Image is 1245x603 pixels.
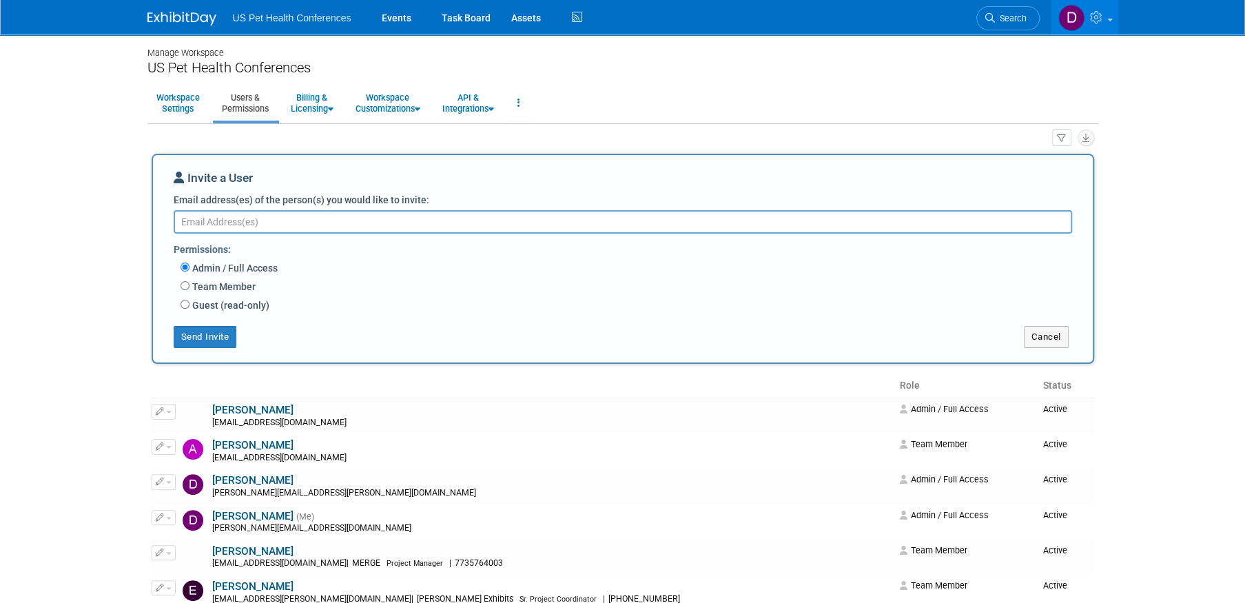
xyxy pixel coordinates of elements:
[900,404,989,414] span: Admin / Full Access
[900,474,989,484] span: Admin / Full Access
[233,12,351,23] span: US Pet Health Conferences
[1043,474,1067,484] span: Active
[212,453,892,464] div: [EMAIL_ADDRESS][DOMAIN_NAME]
[147,59,1098,76] div: US Pet Health Conferences
[174,170,1072,193] div: Invite a User
[189,280,256,294] label: Team Member
[282,86,342,120] a: Billing &Licensing
[1058,5,1084,31] img: Debra Smith
[387,559,443,568] span: Project Manager
[212,510,294,522] a: [PERSON_NAME]
[174,193,429,207] label: Email address(es) of the person(s) you would like to invite:
[189,261,278,275] label: Admin / Full Access
[1043,510,1067,520] span: Active
[1043,580,1067,591] span: Active
[212,474,294,487] a: [PERSON_NAME]
[451,558,507,568] span: 7735764003
[147,34,1098,59] div: Manage Workspace
[1043,404,1067,414] span: Active
[212,545,294,558] a: [PERSON_NAME]
[296,512,314,522] span: (Me)
[174,237,1082,260] div: Permissions:
[900,510,989,520] span: Admin / Full Access
[995,13,1027,23] span: Search
[894,374,1038,398] th: Role
[212,580,294,593] a: [PERSON_NAME]
[212,404,294,416] a: [PERSON_NAME]
[183,545,203,566] img: Eric Rodriguez
[1043,545,1067,555] span: Active
[183,404,203,425] img: Adriana Zardus
[349,558,384,568] span: MERGE
[213,86,278,120] a: Users &Permissions
[183,580,203,601] img: Erika Plata
[900,439,967,449] span: Team Member
[147,86,209,120] a: WorkspaceSettings
[347,86,429,120] a: WorkspaceCustomizations
[1024,326,1069,348] button: Cancel
[433,86,503,120] a: API &Integrations
[174,326,237,348] button: Send Invite
[183,439,203,460] img: Ashley Pierre-Louis
[976,6,1040,30] a: Search
[212,418,892,429] div: [EMAIL_ADDRESS][DOMAIN_NAME]
[1038,374,1094,398] th: Status
[347,558,349,568] span: |
[183,510,203,531] img: Debra Smith
[212,488,892,499] div: [PERSON_NAME][EMAIL_ADDRESS][PERSON_NAME][DOMAIN_NAME]
[212,523,892,534] div: [PERSON_NAME][EMAIL_ADDRESS][DOMAIN_NAME]
[900,545,967,555] span: Team Member
[183,474,203,495] img: David Gosche
[1043,439,1067,449] span: Active
[212,439,294,451] a: [PERSON_NAME]
[189,298,269,312] label: Guest (read-only)
[212,558,892,569] div: [EMAIL_ADDRESS][DOMAIN_NAME]
[147,12,216,25] img: ExhibitDay
[449,558,451,568] span: |
[900,580,967,591] span: Team Member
